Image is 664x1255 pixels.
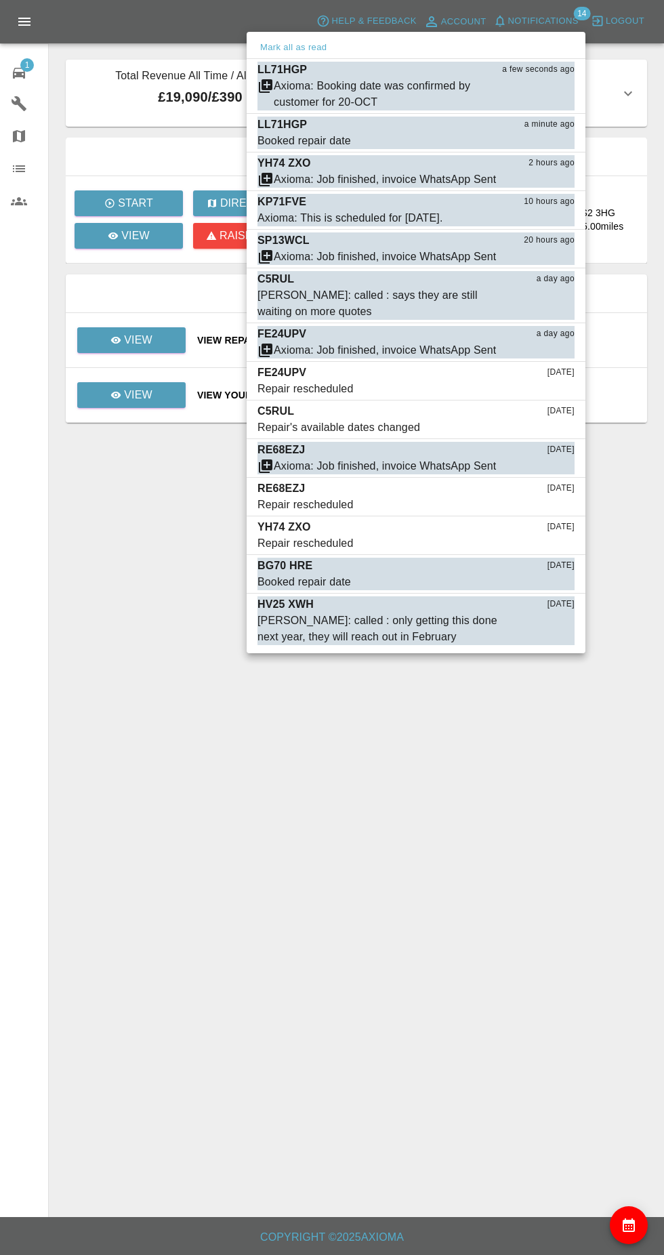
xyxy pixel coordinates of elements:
[257,287,507,320] div: [PERSON_NAME]: called : says they are still waiting on more quotes
[257,596,314,613] p: HV25 XWH
[547,482,575,495] span: [DATE]
[274,171,496,188] div: Axioma: Job finished, invoice WhatsApp Sent
[537,327,575,341] span: a day ago
[257,232,310,249] p: SP13WCL
[257,442,305,458] p: RE68EZJ
[274,249,496,265] div: Axioma: Job finished, invoice WhatsApp Sent
[547,520,575,534] span: [DATE]
[547,598,575,611] span: [DATE]
[257,210,443,226] div: Axioma: This is scheduled for [DATE].
[257,40,329,56] button: Mark all as read
[528,157,575,170] span: 2 hours ago
[274,458,496,474] div: Axioma: Job finished, invoice WhatsApp Sent
[257,403,294,419] p: C5RUL
[257,271,294,287] p: C5RUL
[257,365,306,381] p: FE24UPV
[257,613,507,645] div: [PERSON_NAME]: called : only getting this done next year, they will reach out in February
[547,405,575,418] span: [DATE]
[257,480,305,497] p: RE68EZJ
[502,63,575,77] span: a few seconds ago
[257,574,351,590] div: Booked repair date
[257,381,353,397] div: Repair rescheduled
[257,326,306,342] p: FE24UPV
[257,419,420,436] div: Repair's available dates changed
[257,194,306,210] p: KP71FVE
[274,78,507,110] div: Axioma: Booking date was confirmed by customer for 20-OCT
[257,155,311,171] p: YH74 ZXO
[257,558,312,574] p: BG70 HRE
[257,133,351,149] div: Booked repair date
[257,497,353,513] div: Repair rescheduled
[257,117,307,133] p: LL71HGP
[274,342,496,358] div: Axioma: Job finished, invoice WhatsApp Sent
[537,272,575,286] span: a day ago
[524,195,575,209] span: 10 hours ago
[547,443,575,457] span: [DATE]
[547,366,575,379] span: [DATE]
[257,535,353,552] div: Repair rescheduled
[257,519,311,535] p: YH74 ZXO
[547,559,575,573] span: [DATE]
[524,234,575,247] span: 20 hours ago
[257,62,307,78] p: LL71HGP
[524,118,575,131] span: a minute ago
